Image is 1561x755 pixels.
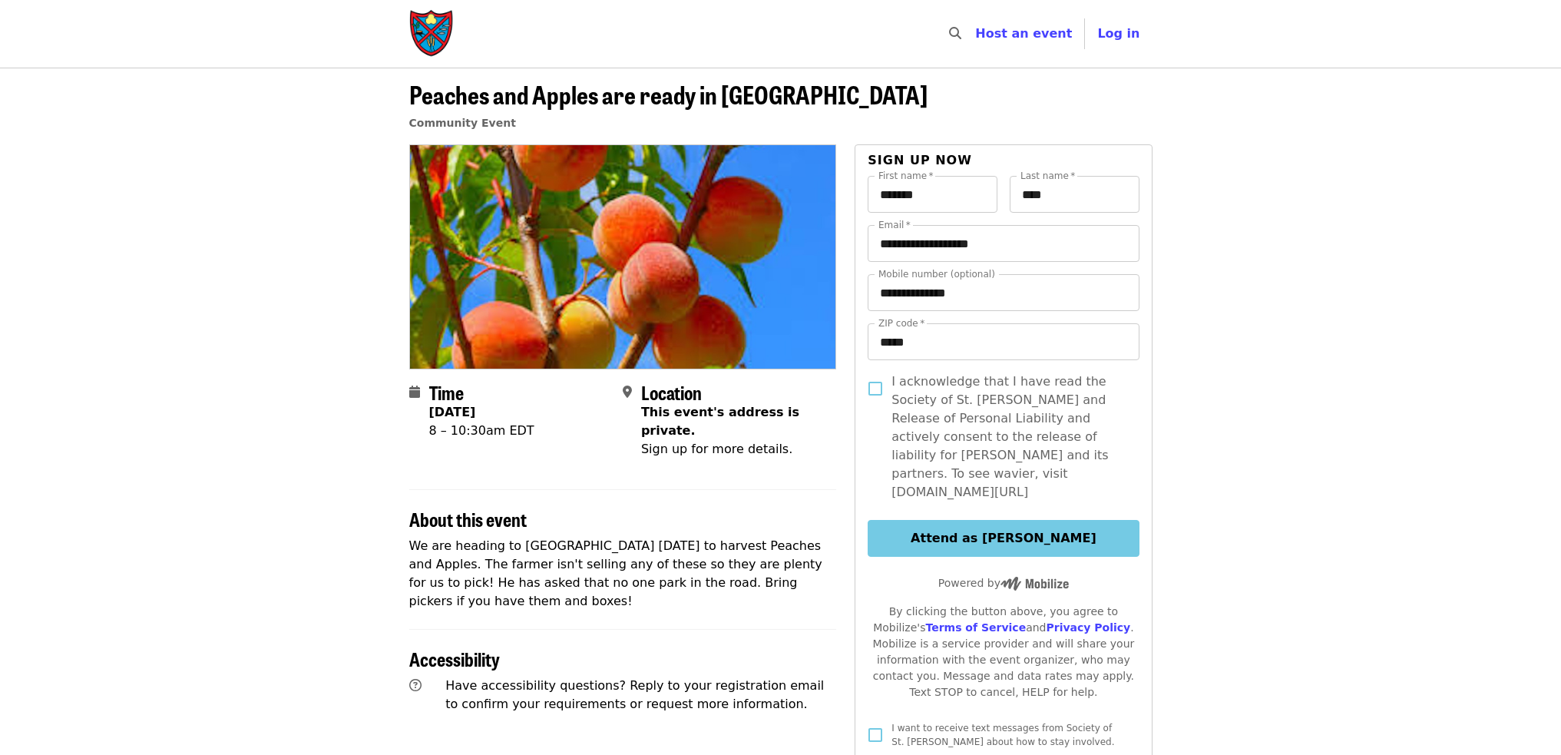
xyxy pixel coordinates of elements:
span: About this event [409,505,527,532]
span: Time [429,379,464,406]
i: calendar icon [409,385,420,399]
p: We are heading to [GEOGRAPHIC_DATA] [DATE] to harvest Peaches and Apples. The farmer isn't sellin... [409,537,837,611]
span: Log in [1097,26,1139,41]
input: Mobile number (optional) [868,274,1139,311]
label: Last name [1020,171,1075,180]
a: Community Event [409,117,516,129]
a: Host an event [975,26,1072,41]
span: Have accessibility questions? Reply to your registration email to confirm your requirements or re... [445,678,824,711]
div: 8 – 10:30am EDT [429,422,534,440]
input: First name [868,176,997,213]
label: Mobile number (optional) [878,270,995,279]
span: Accessibility [409,645,500,672]
span: Powered by [938,577,1069,589]
span: Sign up now [868,153,972,167]
span: Peaches and Apples are ready in [GEOGRAPHIC_DATA] [409,76,928,112]
i: map-marker-alt icon [623,385,632,399]
span: Location [641,379,702,406]
span: I want to receive text messages from Society of St. [PERSON_NAME] about how to stay involved. [891,723,1114,747]
a: Privacy Policy [1046,621,1130,634]
div: By clicking the button above, you agree to Mobilize's and . Mobilize is a service provider and wi... [868,604,1139,700]
i: question-circle icon [409,678,422,693]
img: Powered by Mobilize [1000,577,1069,591]
button: Attend as [PERSON_NAME] [868,520,1139,557]
span: This event's address is private. [641,405,799,438]
img: Peaches and Apples are ready in Polk County organized by Society of St. Andrew [410,145,836,368]
i: search icon [949,26,961,41]
input: Search [971,15,983,52]
input: Email [868,225,1139,262]
input: ZIP code [868,323,1139,360]
input: Last name [1010,176,1139,213]
img: Society of St. Andrew - Home [409,9,455,58]
strong: [DATE] [429,405,476,419]
label: First name [878,171,934,180]
span: I acknowledge that I have read the Society of St. [PERSON_NAME] and Release of Personal Liability... [891,373,1126,502]
button: Log in [1085,18,1152,49]
label: Email [878,220,911,230]
a: Terms of Service [925,621,1026,634]
label: ZIP code [878,319,924,328]
span: Sign up for more details. [641,442,792,456]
